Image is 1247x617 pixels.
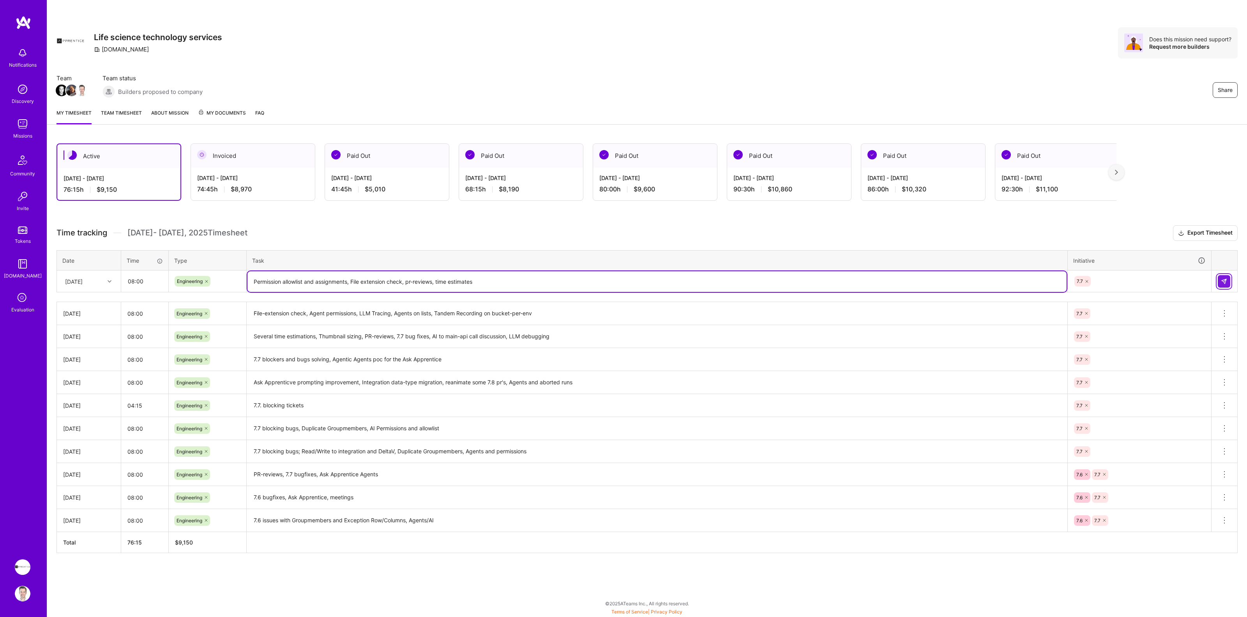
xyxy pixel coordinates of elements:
[995,144,1119,168] div: Paid Out
[17,204,29,212] div: Invite
[459,144,583,168] div: Paid Out
[63,470,115,479] div: [DATE]
[121,395,168,416] input: HH:MM
[1124,34,1143,52] img: Avatar
[1076,449,1083,454] span: 7.7
[733,185,845,193] div: 90:30 h
[121,441,168,462] input: HH:MM
[465,174,577,182] div: [DATE] - [DATE]
[651,609,682,615] a: Privacy Policy
[63,493,115,502] div: [DATE]
[177,357,202,362] span: Engineering
[15,256,30,272] img: guide book
[1149,35,1231,43] div: Does this mission need support?
[1076,380,1083,385] span: 7.7
[97,186,117,194] span: $9,150
[13,586,32,601] a: User Avatar
[63,355,115,364] div: [DATE]
[177,380,202,385] span: Engineering
[197,185,309,193] div: 74:45 h
[247,441,1067,462] textarea: 7.7 blocking bugs; Read/Write to integration and DeltaV, Duplicate Groupmembers, Agents and permi...
[1077,278,1083,284] span: 7.7
[177,472,202,477] span: Engineering
[9,61,37,69] div: Notifications
[121,418,168,439] input: HH:MM
[768,185,792,193] span: $10,860
[63,309,115,318] div: [DATE]
[15,45,30,61] img: bell
[4,272,42,280] div: [DOMAIN_NAME]
[66,85,78,96] img: Team Member Avatar
[1094,495,1100,500] span: 7.7
[10,170,35,178] div: Community
[94,45,149,53] div: [DOMAIN_NAME]
[127,228,247,238] span: [DATE] - [DATE] , 2025 Timesheet
[177,449,202,454] span: Engineering
[177,403,202,408] span: Engineering
[102,85,115,98] img: Builders proposed to company
[1076,518,1083,523] span: 7.6
[102,74,203,82] span: Team status
[1001,174,1113,182] div: [DATE] - [DATE]
[151,109,189,124] a: About Mission
[331,174,443,182] div: [DATE] - [DATE]
[331,150,341,159] img: Paid Out
[465,185,577,193] div: 68:15 h
[67,84,77,97] a: Team Member Avatar
[247,250,1068,270] th: Task
[127,256,163,265] div: Time
[634,185,655,193] span: $9,600
[247,510,1067,531] textarea: 7.6 issues with Groupmembers and Exception Row/Columns, Agents/AI
[121,532,169,553] th: 76:15
[247,326,1067,347] textarea: Several time estimations, Thumbnail sizing, PR-reviews, 7.7 bug fixes, AI to main-api call discus...
[101,109,142,124] a: Team timesheet
[121,510,168,531] input: HH:MM
[15,586,30,601] img: User Avatar
[1076,426,1083,431] span: 7.7
[64,174,174,182] div: [DATE] - [DATE]
[177,426,202,431] span: Engineering
[902,185,926,193] span: $10,320
[57,144,180,168] div: Active
[67,150,77,160] img: Active
[1218,275,1231,288] div: null
[1076,357,1083,362] span: 7.7
[247,303,1067,324] textarea: File-extension check, Agent permissions, LLM Tracing, Agents on lists, Tandem Recording on bucket...
[247,271,1067,292] textarea: Permission allowlist and assignments, File extension check, pr-reviews, time estimates
[121,372,168,393] input: HH:MM
[169,250,247,270] th: Type
[56,85,67,96] img: Team Member Avatar
[177,311,202,316] span: Engineering
[13,559,32,575] a: Apprentice: Life science technology services
[65,277,83,285] div: [DATE]
[15,189,30,204] img: Invite
[63,332,115,341] div: [DATE]
[599,150,609,159] img: Paid Out
[94,32,222,42] h3: Life science technology services
[599,174,711,182] div: [DATE] - [DATE]
[247,372,1067,393] textarea: Ask Apprenticve prompting improvement, Integration data-type migration, reanimate some 7.8 pr's, ...
[177,518,202,523] span: Engineering
[15,559,30,575] img: Apprentice: Life science technology services
[57,532,121,553] th: Total
[15,116,30,132] img: teamwork
[108,279,111,283] i: icon Chevron
[63,516,115,525] div: [DATE]
[331,185,443,193] div: 41:45 h
[1076,403,1083,408] span: 7.7
[365,185,385,193] span: $5,010
[57,109,92,124] a: My timesheet
[1073,256,1206,265] div: Initiative
[15,237,31,245] div: Tokens
[733,174,845,182] div: [DATE] - [DATE]
[1115,170,1118,175] img: right
[247,487,1067,508] textarea: 7.6 bugfixes, Ask Apprentice, meetings
[247,395,1067,416] textarea: 7.7. blocking tickets
[63,401,115,410] div: [DATE]
[118,88,203,96] span: Builders proposed to company
[1076,472,1083,477] span: 7.6
[1076,311,1083,316] span: 7.7
[1076,495,1083,500] span: 7.6
[13,151,32,170] img: Community
[121,464,168,485] input: HH:MM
